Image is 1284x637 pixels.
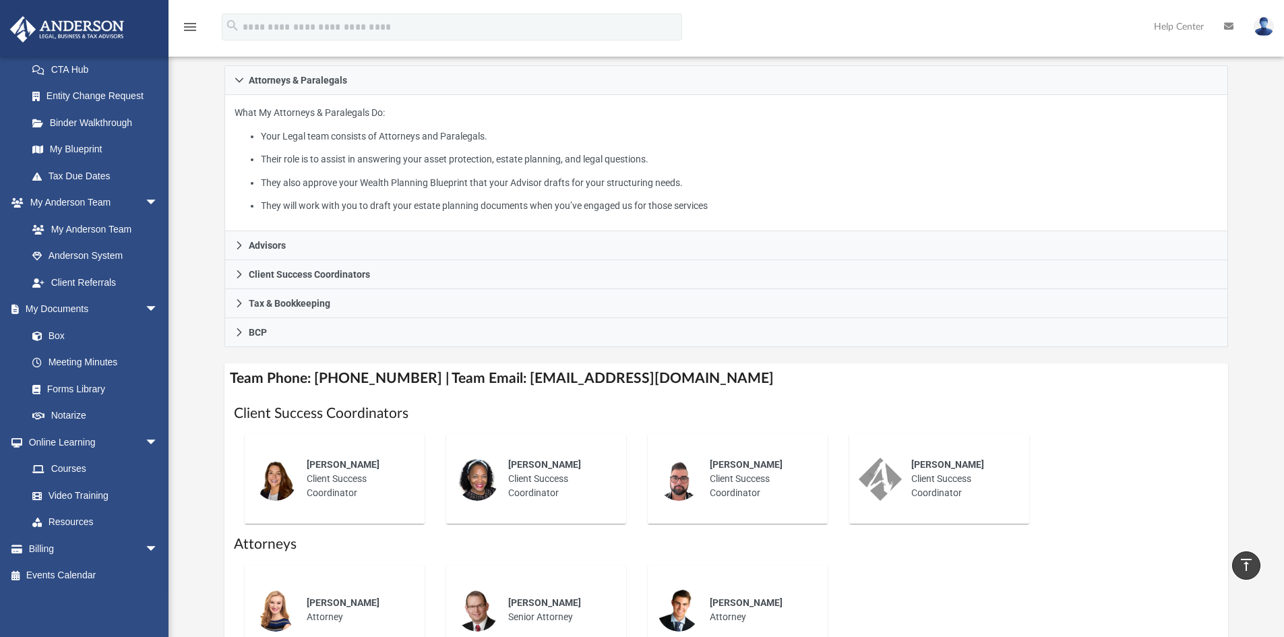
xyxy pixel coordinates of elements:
[261,151,1218,168] li: Their role is to assist in answering your asset protection, estate planning, and legal questions.
[254,458,297,501] img: thumbnail
[19,322,165,349] a: Box
[225,18,240,33] i: search
[224,289,1229,318] a: Tax & Bookkeeping
[19,456,172,483] a: Courses
[249,75,347,85] span: Attorneys & Paralegals
[456,588,499,632] img: thumbnail
[6,16,128,42] img: Anderson Advisors Platinum Portal
[145,296,172,324] span: arrow_drop_down
[19,482,165,509] a: Video Training
[182,26,198,35] a: menu
[249,270,370,279] span: Client Success Coordinators
[1232,551,1260,580] a: vertical_align_top
[19,243,172,270] a: Anderson System
[19,349,172,376] a: Meeting Minutes
[249,299,330,308] span: Tax & Bookkeeping
[307,597,379,608] span: [PERSON_NAME]
[9,562,179,589] a: Events Calendar
[254,588,297,632] img: thumbnail
[145,189,172,217] span: arrow_drop_down
[261,175,1218,191] li: They also approve your Wealth Planning Blueprint that your Advisor drafts for your structuring ne...
[499,448,617,510] div: Client Success Coordinator
[700,448,818,510] div: Client Success Coordinator
[657,458,700,501] img: thumbnail
[261,198,1218,214] li: They will work with you to draft your estate planning documents when you’ve engaged us for those ...
[261,128,1218,145] li: Your Legal team consists of Attorneys and Paralegals.
[234,404,1219,423] h1: Client Success Coordinators
[224,363,1229,394] h4: Team Phone: [PHONE_NUMBER] | Team Email: [EMAIL_ADDRESS][DOMAIN_NAME]
[508,597,581,608] span: [PERSON_NAME]
[859,458,902,501] img: thumbnail
[297,586,415,634] div: Attorney
[710,459,783,470] span: [PERSON_NAME]
[224,65,1229,95] a: Attorneys & Paralegals
[19,402,172,429] a: Notarize
[19,109,179,136] a: Binder Walkthrough
[657,588,700,632] img: thumbnail
[307,459,379,470] span: [PERSON_NAME]
[19,509,172,536] a: Resources
[9,296,172,323] a: My Documentsarrow_drop_down
[19,136,172,163] a: My Blueprint
[710,597,783,608] span: [PERSON_NAME]
[499,586,617,634] div: Senior Attorney
[224,231,1229,260] a: Advisors
[224,260,1229,289] a: Client Success Coordinators
[19,83,179,110] a: Entity Change Request
[182,19,198,35] i: menu
[9,429,172,456] a: Online Learningarrow_drop_down
[19,216,165,243] a: My Anderson Team
[19,269,172,296] a: Client Referrals
[297,448,415,510] div: Client Success Coordinator
[1254,17,1274,36] img: User Pic
[19,162,179,189] a: Tax Due Dates
[249,241,286,250] span: Advisors
[700,586,818,634] div: Attorney
[19,56,179,83] a: CTA Hub
[19,375,165,402] a: Forms Library
[249,328,267,337] span: BCP
[145,429,172,456] span: arrow_drop_down
[508,459,581,470] span: [PERSON_NAME]
[145,535,172,563] span: arrow_drop_down
[224,95,1229,232] div: Attorneys & Paralegals
[9,535,179,562] a: Billingarrow_drop_down
[456,458,499,501] img: thumbnail
[234,535,1219,554] h1: Attorneys
[9,189,172,216] a: My Anderson Teamarrow_drop_down
[224,318,1229,347] a: BCP
[1238,557,1254,573] i: vertical_align_top
[902,448,1020,510] div: Client Success Coordinator
[235,104,1219,214] p: What My Attorneys & Paralegals Do:
[911,459,984,470] span: [PERSON_NAME]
